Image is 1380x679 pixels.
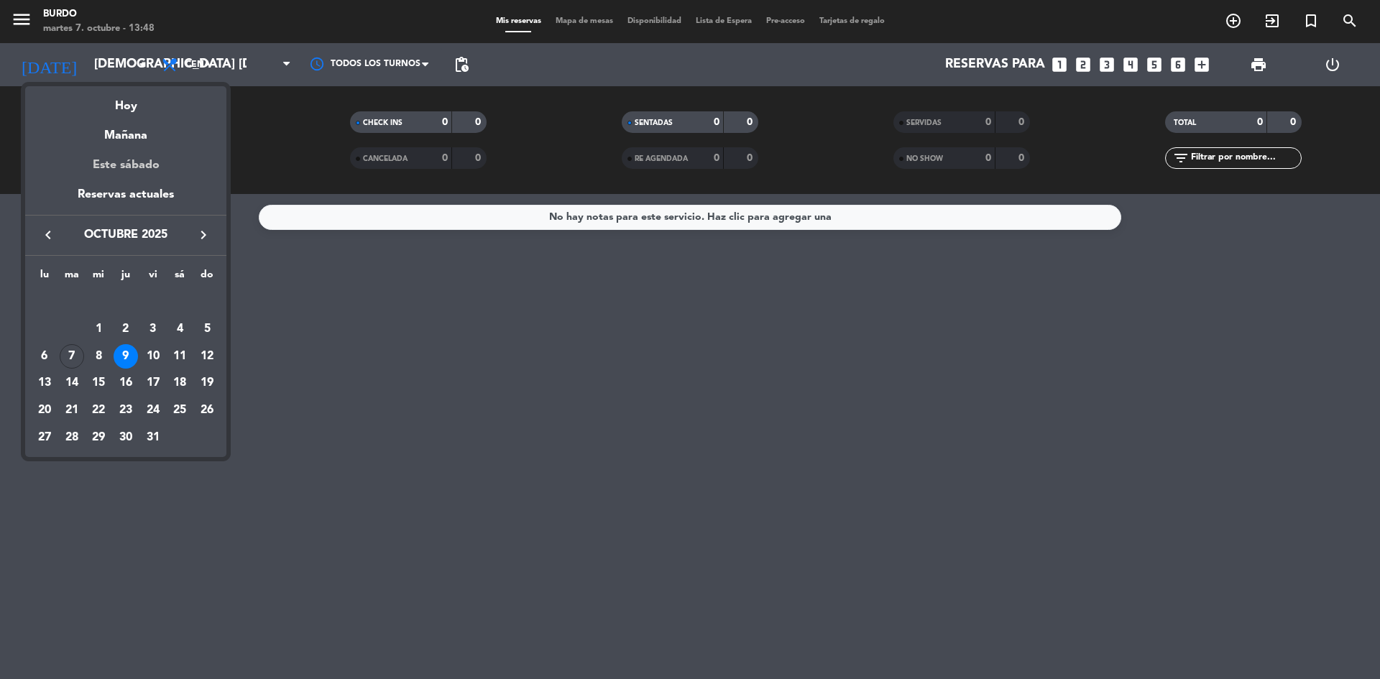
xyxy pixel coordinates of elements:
[141,371,165,395] div: 17
[114,317,138,341] div: 2
[193,343,221,370] td: 12 de octubre de 2025
[85,369,112,397] td: 15 de octubre de 2025
[195,344,219,369] div: 12
[139,369,167,397] td: 17 de octubre de 2025
[58,424,86,451] td: 28 de octubre de 2025
[167,315,194,343] td: 4 de octubre de 2025
[141,398,165,422] div: 24
[25,86,226,116] div: Hoy
[167,267,194,289] th: sábado
[190,226,216,244] button: keyboard_arrow_right
[35,226,61,244] button: keyboard_arrow_left
[32,425,57,450] div: 27
[167,398,192,422] div: 25
[58,397,86,424] td: 21 de octubre de 2025
[25,116,226,145] div: Mañana
[167,397,194,424] td: 25 de octubre de 2025
[60,398,84,422] div: 21
[86,317,111,341] div: 1
[61,226,190,244] span: octubre 2025
[114,344,138,369] div: 9
[139,343,167,370] td: 10 de octubre de 2025
[112,397,139,424] td: 23 de octubre de 2025
[139,267,167,289] th: viernes
[193,397,221,424] td: 26 de octubre de 2025
[32,398,57,422] div: 20
[32,371,57,395] div: 13
[85,397,112,424] td: 22 de octubre de 2025
[139,397,167,424] td: 24 de octubre de 2025
[31,369,58,397] td: 13 de octubre de 2025
[167,343,194,370] td: 11 de octubre de 2025
[141,425,165,450] div: 31
[85,267,112,289] th: miércoles
[141,344,165,369] div: 10
[85,315,112,343] td: 1 de octubre de 2025
[112,267,139,289] th: jueves
[85,343,112,370] td: 8 de octubre de 2025
[193,315,221,343] td: 5 de octubre de 2025
[167,371,192,395] div: 18
[86,344,111,369] div: 8
[167,369,194,397] td: 18 de octubre de 2025
[112,424,139,451] td: 30 de octubre de 2025
[25,185,226,215] div: Reservas actuales
[86,398,111,422] div: 22
[114,425,138,450] div: 30
[193,267,221,289] th: domingo
[31,288,221,315] td: OCT.
[32,344,57,369] div: 6
[112,369,139,397] td: 16 de octubre de 2025
[195,398,219,422] div: 26
[141,317,165,341] div: 3
[85,424,112,451] td: 29 de octubre de 2025
[58,267,86,289] th: martes
[60,425,84,450] div: 28
[60,371,84,395] div: 14
[31,397,58,424] td: 20 de octubre de 2025
[86,371,111,395] div: 15
[60,344,84,369] div: 7
[112,343,139,370] td: 9 de octubre de 2025
[193,369,221,397] td: 19 de octubre de 2025
[167,344,192,369] div: 11
[31,424,58,451] td: 27 de octubre de 2025
[114,398,138,422] div: 23
[86,425,111,450] div: 29
[195,226,212,244] i: keyboard_arrow_right
[31,343,58,370] td: 6 de octubre de 2025
[58,343,86,370] td: 7 de octubre de 2025
[167,317,192,341] div: 4
[139,315,167,343] td: 3 de octubre de 2025
[58,369,86,397] td: 14 de octubre de 2025
[114,371,138,395] div: 16
[25,145,226,185] div: Este sábado
[40,226,57,244] i: keyboard_arrow_left
[195,317,219,341] div: 5
[139,424,167,451] td: 31 de octubre de 2025
[195,371,219,395] div: 19
[112,315,139,343] td: 2 de octubre de 2025
[31,267,58,289] th: lunes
